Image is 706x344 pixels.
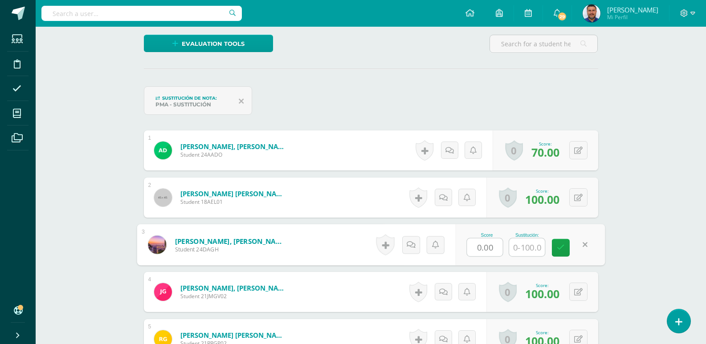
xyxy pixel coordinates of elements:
div: Score [466,233,507,238]
a: Evaluation tools [144,35,273,52]
img: 45x45 [154,189,172,206]
span: 100.00 [525,192,559,207]
a: [PERSON_NAME] [PERSON_NAME] [180,331,287,340]
input: 0-100.0 [509,239,545,256]
span: 70.00 [531,145,559,160]
span: Sustitución de nota: [162,95,217,101]
a: 0 [499,282,517,302]
input: 0-100.0 [467,239,502,256]
span: Student 24AADO [180,151,287,158]
div: Sustitución: [509,233,545,238]
a: 0 [499,187,517,208]
div: Score: [531,141,559,147]
img: 7408b529b7db4f2e82a12414a2c10bcc.png [154,142,172,159]
input: Search a user… [41,6,242,21]
a: [PERSON_NAME], [PERSON_NAME] [175,236,285,246]
a: [PERSON_NAME], [PERSON_NAME] [180,142,287,151]
img: 1e40cb41d2dde1487ece8400d40bf57c.png [583,4,600,22]
span: [PERSON_NAME] [607,5,658,14]
span: 29 [557,12,567,21]
span: Evaluation tools [182,36,245,52]
a: [PERSON_NAME] [PERSON_NAME] [180,189,287,198]
span: Student 24DAGH [175,246,285,254]
span: Student 21JMGV02 [180,292,287,300]
div: Score: [525,329,559,336]
input: Search for a student here… [490,35,597,53]
a: [PERSON_NAME], [PERSON_NAME] [180,283,287,292]
span: 100.00 [525,286,559,301]
div: PMA - Sustitución [155,101,232,108]
div: Score: [525,188,559,194]
span: Student 18AEL01 [180,198,287,206]
span: Mi Perfil [607,13,658,21]
div: Score: [525,282,559,288]
a: 0 [505,140,523,161]
img: d49bfa5ab290847f720963152d5f9311.png [154,283,172,301]
img: e6de92021d53076b3db2264f1bf49c10.png [148,235,166,254]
